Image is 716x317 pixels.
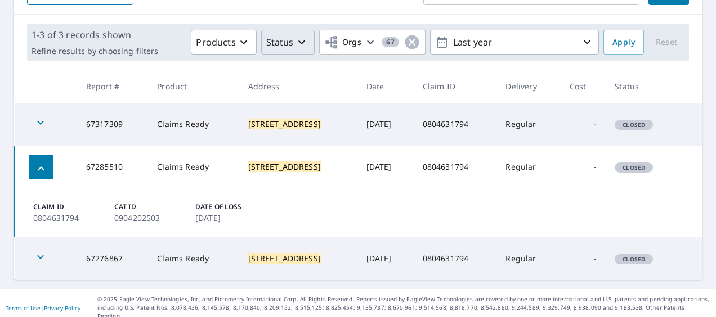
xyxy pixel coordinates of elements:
a: Terms of Use [6,304,41,312]
p: 1-3 of 3 records shown [32,28,158,42]
mark: [STREET_ADDRESS] [248,253,321,264]
p: Date of Loss [195,202,263,212]
p: Cat ID [114,202,182,212]
p: Claim ID [33,202,101,212]
td: - [561,237,606,280]
th: Address [239,70,357,103]
td: Regular [496,146,561,188]
td: 0804631794 [414,146,497,188]
p: Last year [449,33,580,52]
td: 67285510 [77,146,149,188]
th: Cost [561,70,606,103]
td: Claims Ready [148,146,239,188]
td: Regular [496,103,561,146]
button: Last year [430,30,599,55]
th: Product [148,70,239,103]
p: 0904202503 [114,212,182,224]
p: [DATE] [195,212,263,224]
span: Apply [612,35,635,49]
td: - [561,146,606,188]
p: Status [266,35,294,49]
td: Regular [496,237,561,280]
td: [DATE] [357,146,414,188]
td: 0804631794 [414,237,497,280]
p: Products [196,35,235,49]
td: [DATE] [357,103,414,146]
span: Closed [616,121,652,129]
th: Delivery [496,70,561,103]
th: Claim ID [414,70,497,103]
span: Orgs [324,35,362,49]
td: 67317309 [77,103,149,146]
td: [DATE] [357,237,414,280]
mark: [STREET_ADDRESS] [248,119,321,129]
th: Date [357,70,414,103]
td: - [561,103,606,146]
mark: [STREET_ADDRESS] [248,161,321,172]
button: Products [191,30,256,55]
td: 67276867 [77,237,149,280]
p: Refine results by choosing filters [32,46,158,56]
button: Apply [603,30,644,55]
span: Closed [616,164,652,171]
p: | [6,305,80,311]
button: Orgs67 [319,30,426,55]
span: 67 [382,38,399,46]
a: Privacy Policy [44,304,80,312]
span: Closed [616,255,652,263]
button: Status [261,30,315,55]
p: 0804631794 [33,212,101,224]
td: 0804631794 [414,103,497,146]
th: Status [606,70,679,103]
td: Claims Ready [148,237,239,280]
th: Report # [77,70,149,103]
td: Claims Ready [148,103,239,146]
